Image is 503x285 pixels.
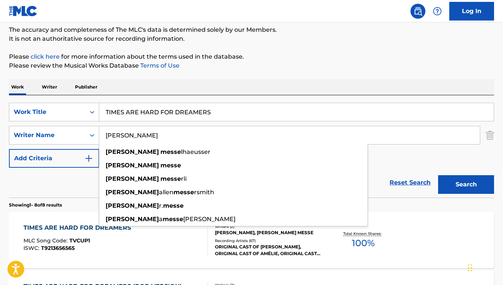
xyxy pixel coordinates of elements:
[9,34,494,43] p: It is not an authoritative source for recording information.
[106,202,159,209] strong: [PERSON_NAME]
[84,154,93,163] img: 9d2ae6d4665cec9f34b9.svg
[352,236,375,250] span: 100 %
[9,202,62,208] p: Showing 1 - 8 of 8 results
[386,174,434,191] a: Reset Search
[449,2,494,21] a: Log In
[215,229,323,236] div: [PERSON_NAME], [PERSON_NAME] MESSE
[9,52,494,61] p: Please for more information about the terms used in the database.
[468,257,472,279] div: Drag
[9,6,38,16] img: MLC Logo
[215,224,323,229] div: Writers ( 2 )
[183,216,235,223] span: [PERSON_NAME]
[159,189,174,196] span: allen
[24,223,135,232] div: TIMES ARE HARD FOR DREAMERS
[160,148,181,155] strong: messe
[14,108,81,117] div: Work Title
[69,237,90,244] span: TVCUP1
[163,202,184,209] strong: messe
[106,216,159,223] strong: [PERSON_NAME]
[160,175,181,182] strong: messe
[433,7,442,16] img: help
[73,79,100,95] p: Publisher
[194,189,214,196] span: rsmith
[466,249,503,285] iframe: Chat Widget
[430,4,445,19] div: Help
[106,175,159,182] strong: [PERSON_NAME]
[106,189,159,196] strong: [PERSON_NAME]
[106,162,159,169] strong: [PERSON_NAME]
[413,7,422,16] img: search
[24,245,41,251] span: ISWC :
[9,212,494,268] a: TIMES ARE HARD FOR DREAMERSMLC Song Code:TVCUP1ISWC:T9213656565Writers (2)[PERSON_NAME], [PERSON_...
[181,175,187,182] span: rli
[174,189,194,196] strong: messe
[106,148,159,155] strong: [PERSON_NAME]
[410,4,425,19] a: Public Search
[343,231,383,236] p: Total Known Shares:
[181,148,210,155] span: lhaeusser
[159,202,163,209] span: r.
[486,126,494,145] img: Delete Criterion
[139,62,179,69] a: Terms of Use
[160,162,181,169] strong: messe
[9,25,494,34] p: The accuracy and completeness of The MLC's data is determined solely by our Members.
[40,79,59,95] p: Writer
[41,245,75,251] span: T9213656565
[9,61,494,70] p: Please review the Musical Works Database
[163,216,183,223] strong: messe
[215,238,323,244] div: Recording Artists ( 67 )
[14,131,81,140] div: Writer Name
[438,175,494,194] button: Search
[9,79,26,95] p: Work
[24,237,69,244] span: MLC Song Code :
[159,216,163,223] span: a
[9,149,99,168] button: Add Criteria
[215,244,323,257] div: ORIGINAL CAST OF [PERSON_NAME], ORIGINAL CAST OF AMÉLIE, ORIGINAL CAST OF AMÉLIE, [PERSON_NAME], ...
[9,103,494,198] form: Search Form
[31,53,60,60] a: click here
